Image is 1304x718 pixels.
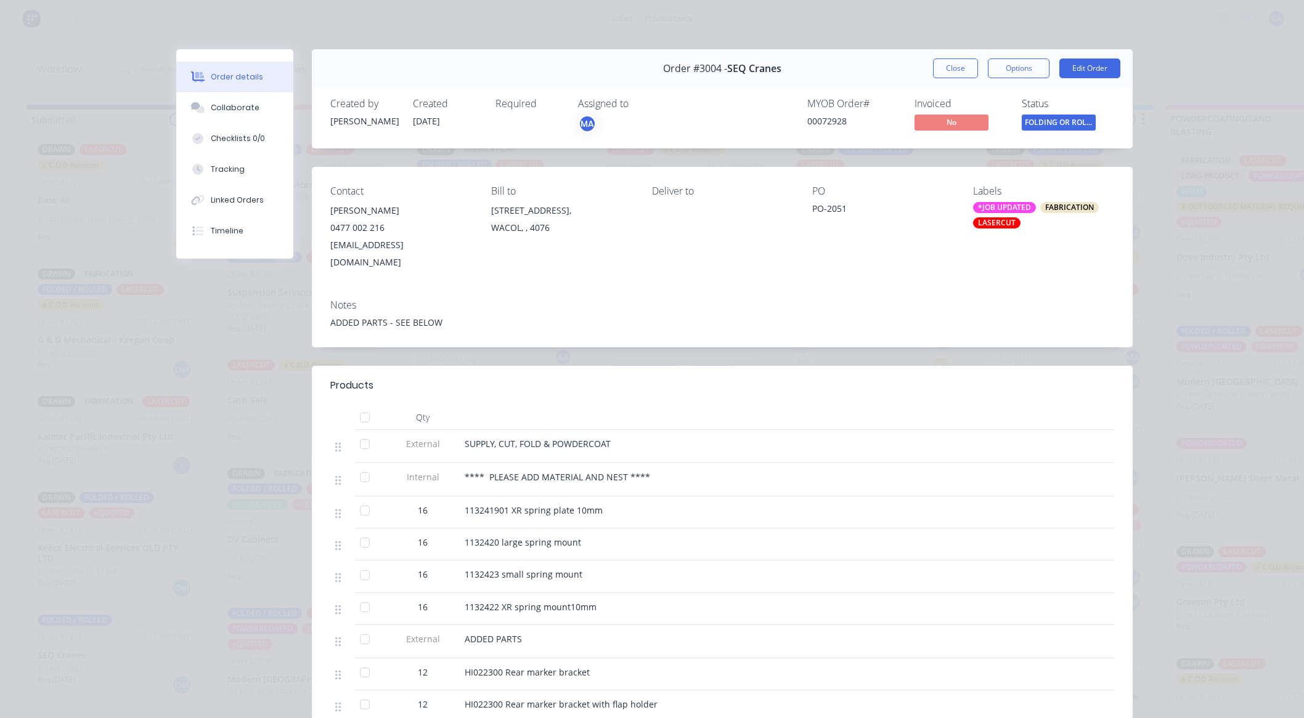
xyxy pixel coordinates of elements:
span: 16 [418,600,428,613]
span: 1132422 XR spring mount10mm [465,601,597,613]
button: Checklists 0/0 [176,123,293,154]
button: Timeline [176,216,293,246]
div: FABRICATION [1040,202,1099,213]
div: [PERSON_NAME]0477 002 216[EMAIL_ADDRESS][DOMAIN_NAME] [330,202,471,271]
div: WACOL, , 4076 [491,219,632,236]
div: Order details [211,71,263,83]
div: *JOB UPDATED [973,202,1036,213]
div: 0477 002 216 [330,219,471,236]
span: External [391,437,455,450]
span: 16 [418,504,428,517]
span: 16 [418,568,428,581]
div: Tracking [211,164,245,175]
div: PO [812,185,953,197]
span: SEQ Cranes [727,63,781,75]
div: ADDED PARTS - SEE BELOW [330,316,1114,329]
button: FOLDING OR ROLL... [1022,115,1096,133]
span: Internal [391,470,455,483]
div: Notes [330,299,1114,311]
div: Status [1022,98,1114,110]
button: MA [578,115,597,133]
div: [STREET_ADDRESS], [491,202,632,219]
span: SUPPLY, CUT, FOLD & POWDERCOAT [465,438,611,450]
span: FOLDING OR ROLL... [1022,115,1096,130]
div: [PERSON_NAME] [330,115,398,127]
div: Qty [386,405,460,430]
div: PO-2051 [812,202,953,219]
span: No [915,115,988,130]
div: LASERCUT [973,217,1021,228]
div: [EMAIL_ADDRESS][DOMAIN_NAME] [330,236,471,271]
span: External [391,632,455,645]
div: Invoiced [915,98,1007,110]
div: Labels [973,185,1114,197]
span: HI022300 Rear marker bracket [465,666,590,678]
span: [DATE] [413,115,440,127]
div: Required [495,98,563,110]
button: Edit Order [1059,58,1120,78]
div: [STREET_ADDRESS],WACOL, , 4076 [491,202,632,241]
span: Order #3004 - [663,63,727,75]
button: Tracking [176,154,293,185]
span: 12 [418,666,428,679]
button: Options [988,58,1049,78]
div: 00072928 [807,115,900,127]
div: MYOB Order # [807,98,900,110]
button: Collaborate [176,92,293,123]
div: Deliver to [652,185,793,197]
div: Timeline [211,225,243,236]
div: Assigned to [578,98,701,110]
span: 113241901 XR spring plate 10mm [465,504,603,516]
div: Bill to [491,185,632,197]
button: Close [933,58,978,78]
div: Checklists 0/0 [211,133,265,144]
div: Collaborate [211,102,259,113]
span: 1132423 small spring mount [465,568,582,580]
div: Contact [330,185,471,197]
button: Order details [176,62,293,92]
div: Linked Orders [211,195,264,206]
span: HI022300 Rear marker bracket with flap holder [465,698,658,710]
span: 1132420 large spring mount [465,536,581,548]
span: 16 [418,536,428,549]
span: 12 [418,698,428,711]
div: Created [413,98,481,110]
button: Linked Orders [176,185,293,216]
div: Created by [330,98,398,110]
span: ADDED PARTS [465,633,522,645]
div: [PERSON_NAME] [330,202,471,219]
div: Products [330,378,373,393]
